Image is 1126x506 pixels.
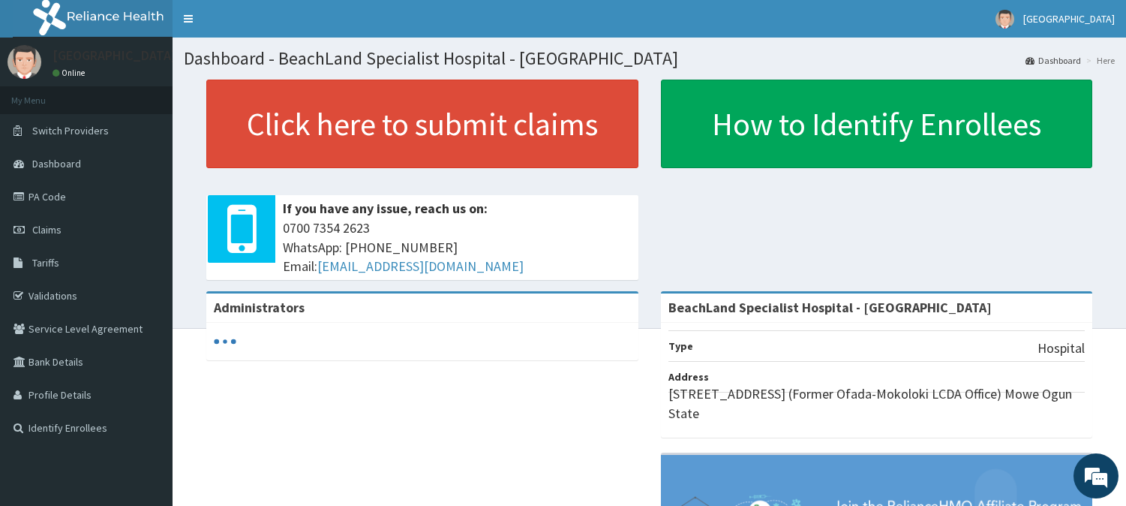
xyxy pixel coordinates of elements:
[283,200,488,217] b: If you have any issue, reach us on:
[184,49,1115,68] h1: Dashboard - BeachLand Specialist Hospital - [GEOGRAPHIC_DATA]
[32,157,81,170] span: Dashboard
[668,299,992,316] strong: BeachLand Specialist Hospital - [GEOGRAPHIC_DATA]
[1023,12,1115,26] span: [GEOGRAPHIC_DATA]
[1037,339,1085,358] p: Hospital
[32,124,109,137] span: Switch Providers
[995,10,1014,29] img: User Image
[317,258,524,275] a: [EMAIL_ADDRESS][DOMAIN_NAME]
[8,45,41,79] img: User Image
[206,80,638,168] a: Click here to submit claims
[668,339,693,353] b: Type
[668,370,709,384] b: Address
[1082,54,1115,67] li: Here
[32,256,59,270] span: Tariffs
[214,330,236,353] svg: audio-loading
[283,218,631,276] span: 0700 7354 2623 WhatsApp: [PHONE_NUMBER] Email:
[668,384,1085,423] p: [STREET_ADDRESS] (Former Ofada-Mokoloki LCDA Office) Mowe Ogun State
[661,80,1093,168] a: How to Identify Enrollees
[53,49,176,62] p: [GEOGRAPHIC_DATA]
[214,299,305,316] b: Administrators
[1025,54,1081,67] a: Dashboard
[53,68,89,78] a: Online
[32,223,62,236] span: Claims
